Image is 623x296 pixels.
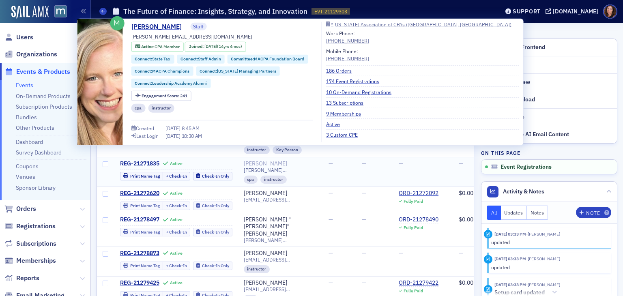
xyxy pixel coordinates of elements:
[244,167,318,173] span: [PERSON_NAME][EMAIL_ADDRESS][DOMAIN_NAME]
[49,5,67,19] a: View Homepage
[362,189,366,197] span: —
[170,251,183,256] div: Active
[120,250,159,257] span: REG-21278873
[228,54,308,64] div: Committee:
[135,56,170,62] a: Connect:State Tax
[120,216,232,223] a: REG-21278497Active
[130,230,160,234] div: Print Name Tag
[11,6,49,19] img: SailAMX
[586,211,600,215] div: Note
[180,56,198,62] span: Connect :
[16,239,56,248] span: Subscriptions
[141,44,155,49] span: Active
[16,184,56,191] a: Sponsor Library
[501,163,552,171] span: Event Registrations
[193,202,232,210] button: Check-In Only
[131,33,252,40] span: [PERSON_NAME][EMAIL_ADDRESS][DOMAIN_NAME]
[362,279,366,286] span: —
[170,191,183,196] div: Active
[202,174,229,178] div: Check-In Only
[326,22,519,27] a: *[US_STATE] Association of CPAs ([GEOGRAPHIC_DATA], [GEOGRAPHIC_DATA])
[503,187,544,196] span: Activity & Notes
[526,282,560,287] span: Natalie Antonakas
[148,103,174,113] div: instructor
[142,93,180,99] span: Engagement Score :
[399,279,438,287] a: ORD-21279422
[404,225,423,230] div: Fully Paid
[120,279,232,287] a: REG-21279425Active
[16,163,39,170] a: Coupons
[499,131,613,138] div: Generate AI Email Content
[16,103,72,110] a: Subscription Products
[244,250,287,257] a: [PERSON_NAME]
[329,189,333,197] span: —
[499,44,613,51] div: View on Frontend
[16,33,33,42] span: Users
[163,228,190,236] button: + Check-In
[494,231,526,237] time: 9/25/2025 03:33 PM
[326,67,358,74] a: 186 Orders
[326,37,369,44] a: [PHONE_NUMBER]
[244,176,258,184] div: cpa
[189,43,204,50] span: Joined :
[501,206,527,220] button: Updates
[120,262,163,270] button: Print Name Tag
[459,160,463,167] span: —
[481,149,617,157] h4: On this page
[326,120,346,128] a: Active
[182,132,202,139] span: 10:30 AM
[165,125,182,131] span: [DATE]
[326,47,369,62] div: Mobile Phone:
[136,126,154,131] div: Created
[16,173,35,180] a: Venues
[491,264,606,271] div: updated
[244,197,318,203] span: [EMAIL_ADDRESS][DOMAIN_NAME]
[120,172,163,180] button: Print Name Tag
[16,124,54,131] a: Other Products
[16,114,37,121] a: Bundles
[120,228,163,236] button: Print Name Tag
[131,66,193,76] div: Connect:
[329,216,333,223] span: —
[244,146,270,154] div: instructor
[553,8,598,15] div: [DOMAIN_NAME]
[399,249,403,257] span: —
[244,265,270,273] div: instructor
[120,160,159,167] span: REG-21271835
[526,256,560,262] span: Natalie Antonakas
[16,204,36,213] span: Orders
[16,67,70,76] span: Events & Products
[200,68,276,75] a: Connect:[US_STATE] Managing Partners
[4,256,56,265] a: Memberships
[16,274,39,283] span: Reports
[170,280,183,285] div: Active
[326,30,369,45] div: Work Phone:
[326,131,364,138] a: 3 Custom CPE
[459,216,473,223] span: $0.00
[130,204,160,208] div: Print Name Tag
[494,282,526,287] time: 9/25/2025 03:33 PM
[244,190,287,197] div: [PERSON_NAME]
[202,204,229,208] div: Check-In Only
[244,216,318,238] a: [PERSON_NAME] "[PERSON_NAME]" [PERSON_NAME]
[513,8,541,15] div: Support
[499,96,613,103] div: Art Download
[231,56,254,62] span: Committee :
[326,109,367,117] a: 9 Memberships
[499,61,613,69] div: Kiosk
[362,160,366,167] span: —
[314,8,347,15] span: EVT-21129303
[459,279,473,286] span: $0.00
[4,67,70,76] a: Events & Products
[16,149,62,156] a: Survey Dashboard
[163,262,190,270] button: + Check-In
[170,161,183,166] div: Active
[499,114,613,121] div: Duplicate
[329,160,333,167] span: —
[244,160,287,167] div: [PERSON_NAME]
[459,249,463,257] span: —
[399,160,403,167] span: —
